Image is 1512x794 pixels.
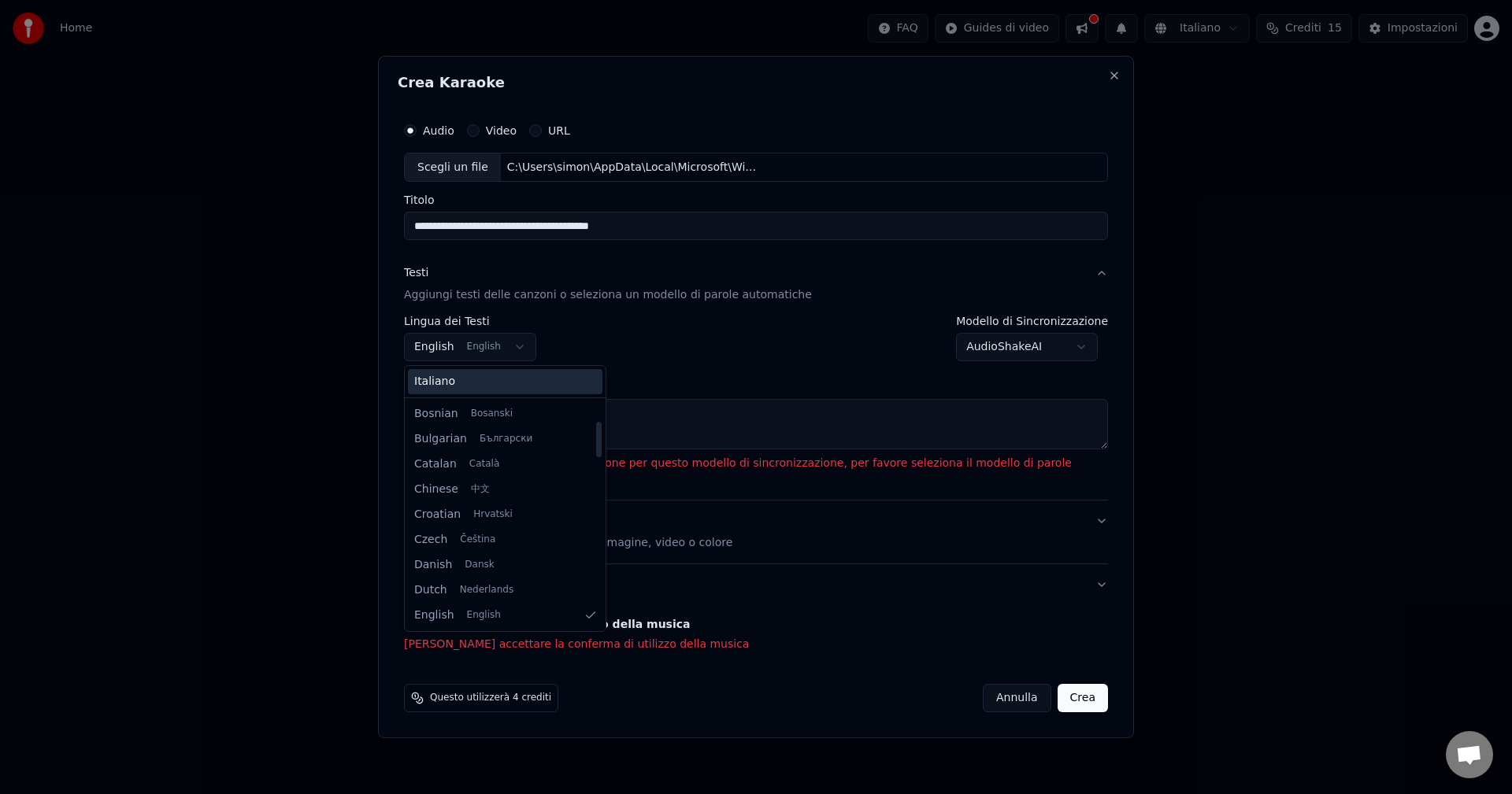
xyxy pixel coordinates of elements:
span: Catalan [414,456,457,472]
span: Czech [414,532,447,548]
span: Dutch [414,582,447,598]
span: Danish [414,557,452,573]
span: Български [480,433,532,445]
span: Italiano [414,374,455,390]
span: Dansk [465,559,494,571]
span: Čeština [460,534,495,546]
span: Chinese [414,482,458,497]
span: Català [469,458,499,471]
span: English [414,608,454,623]
span: Croatian [414,507,461,523]
span: Bulgarian [414,431,467,447]
span: Nederlands [460,584,513,596]
span: Hrvatski [473,508,513,521]
span: English [467,609,501,622]
span: Bosnian [414,406,458,422]
span: 中文 [471,483,490,496]
span: Bosanski [471,408,513,420]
